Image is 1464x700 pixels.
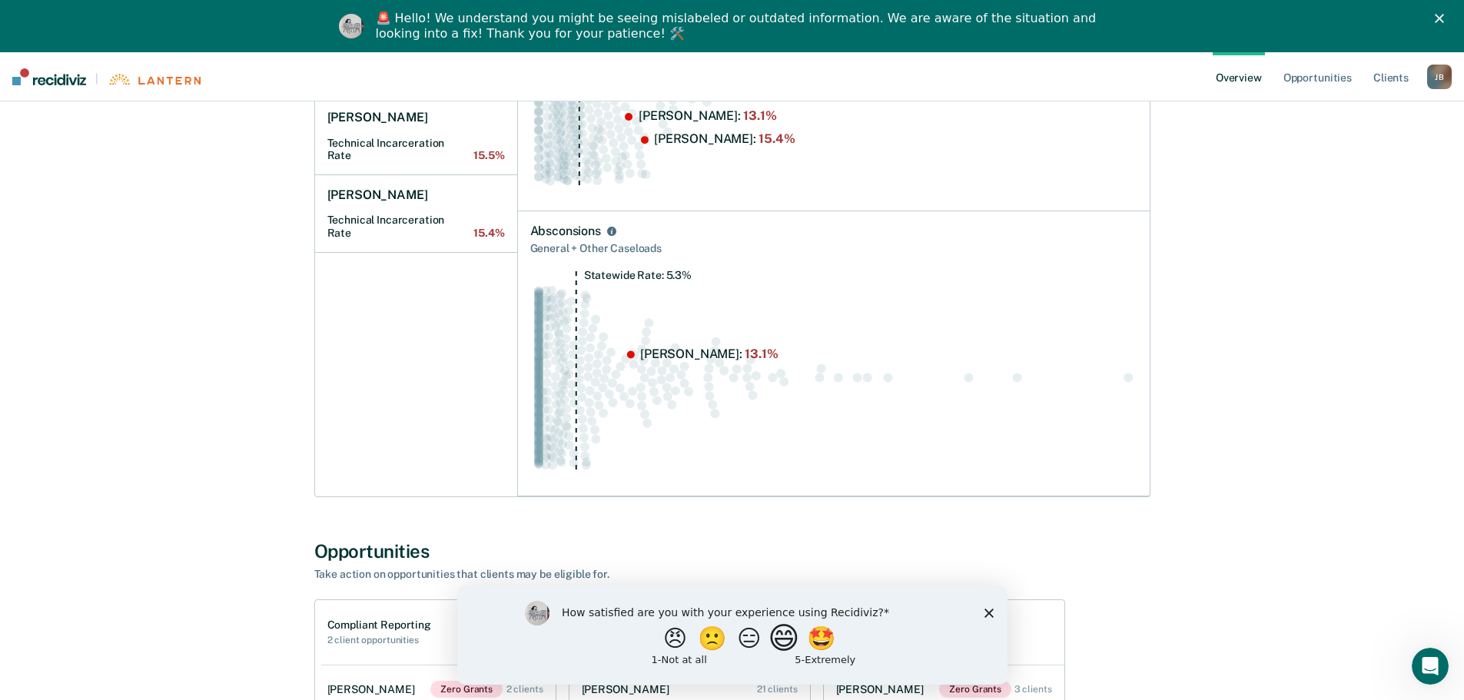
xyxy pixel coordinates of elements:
[473,149,504,162] span: 15.5%
[583,269,691,281] tspan: Statewide Rate: 5.3%
[315,98,517,175] a: [PERSON_NAME]Technical Incarceration Rate15.5%
[339,14,364,38] img: Profile image for Kim
[1014,684,1052,695] div: 3 clients
[327,635,431,645] h2: 2 client opportunities
[1435,14,1450,23] div: Close
[430,681,503,698] span: Zero Grants
[604,224,619,239] button: Absconsions
[327,619,431,632] h1: Compliant Reporting
[530,270,1137,483] div: Swarm plot of all absconsion rates in the state for NOT_SEX_OFFENSE caseloads, highlighting value...
[1412,648,1449,685] iframe: Intercom live chat
[314,568,852,581] div: Take action on opportunities that clients may be eligible for.
[1213,52,1265,101] a: Overview
[314,540,1150,562] div: Opportunities
[530,224,601,239] div: Absconsions
[1370,52,1412,101] a: Clients
[1427,65,1452,89] div: J B
[327,683,421,696] div: [PERSON_NAME]
[376,11,1101,41] div: 🚨 Hello! We understand you might be seeing mislabeled or outdated information. We are aware of th...
[108,74,201,85] img: Lantern
[12,68,201,85] a: |
[1280,52,1355,101] a: Opportunities
[327,214,505,240] h2: Technical Incarceration Rate
[12,68,86,85] img: Recidiviz
[530,239,1137,258] div: General + Other Caseloads
[473,227,504,240] span: 15.4%
[457,586,1008,685] iframe: Survey by Kim from Recidiviz
[939,681,1011,698] span: Zero Grants
[836,683,930,696] div: [PERSON_NAME]
[1427,65,1452,89] button: JB
[757,684,798,695] div: 21 clients
[582,683,676,696] div: [PERSON_NAME]
[327,137,505,163] h2: Technical Incarceration Rate
[327,110,428,125] h1: [PERSON_NAME]
[506,684,543,695] div: 2 clients
[86,72,108,85] span: |
[327,187,428,203] h1: [PERSON_NAME]
[315,175,517,253] a: [PERSON_NAME]Technical Incarceration Rate15.4%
